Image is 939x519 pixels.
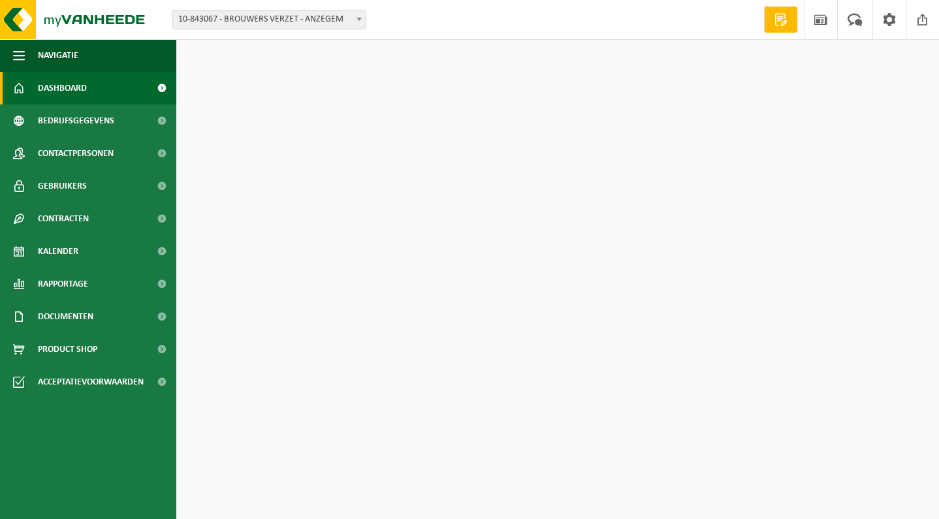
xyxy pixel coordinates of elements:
span: Kalender [38,235,78,268]
span: Bedrijfsgegevens [38,104,114,137]
span: 10-843067 - BROUWERS VERZET - ANZEGEM [173,10,366,29]
span: Navigatie [38,39,78,72]
span: Dashboard [38,72,87,104]
span: 10-843067 - BROUWERS VERZET - ANZEGEM [172,10,366,29]
span: Documenten [38,300,93,333]
span: Gebruikers [38,170,87,202]
span: Contracten [38,202,89,235]
span: Acceptatievoorwaarden [38,366,144,398]
span: Product Shop [38,333,97,366]
span: Contactpersonen [38,137,114,170]
span: Rapportage [38,268,88,300]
